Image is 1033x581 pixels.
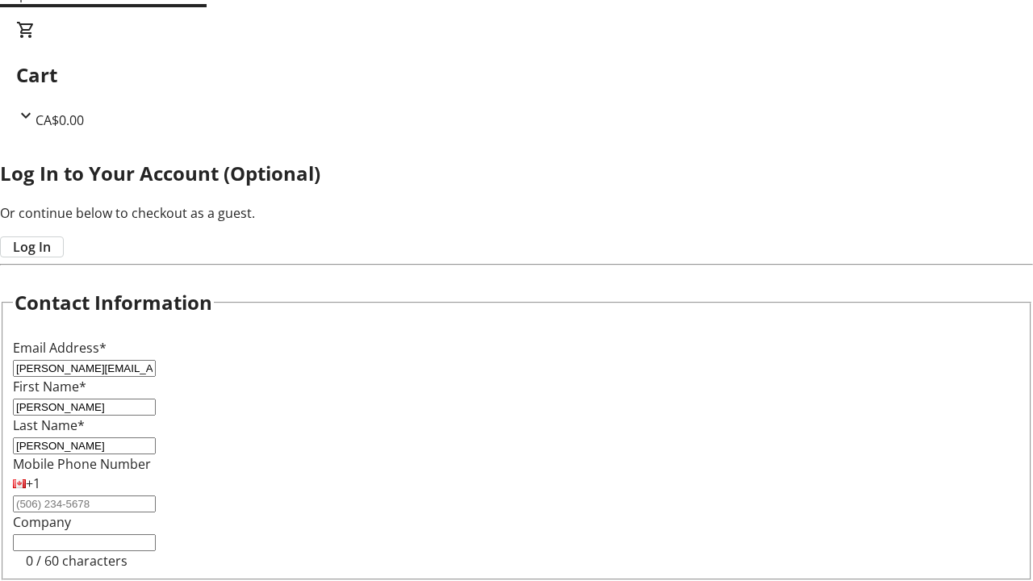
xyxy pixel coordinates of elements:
input: (506) 234-5678 [13,495,156,512]
h2: Cart [16,61,1017,90]
span: CA$0.00 [36,111,84,129]
h2: Contact Information [15,288,212,317]
label: Company [13,513,71,531]
label: Email Address* [13,339,107,357]
label: Last Name* [13,416,85,434]
span: Log In [13,237,51,257]
div: CartCA$0.00 [16,20,1017,130]
label: First Name* [13,378,86,395]
tr-character-limit: 0 / 60 characters [26,552,128,570]
label: Mobile Phone Number [13,455,151,473]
